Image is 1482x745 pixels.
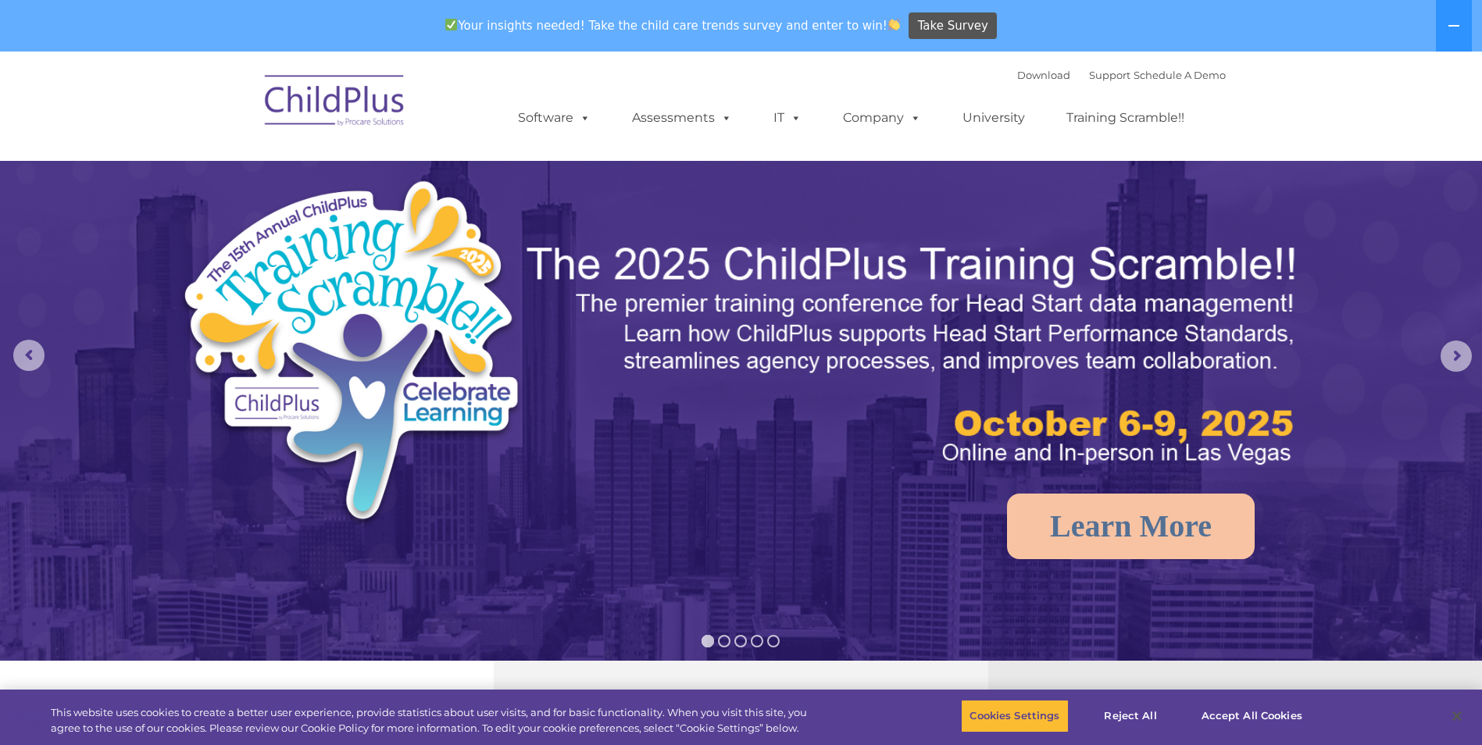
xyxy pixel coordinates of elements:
a: Support [1089,69,1130,81]
img: ChildPlus by Procare Solutions [257,64,413,142]
font: | [1017,69,1226,81]
img: 👏 [888,19,900,30]
a: Take Survey [909,12,997,40]
a: Schedule A Demo [1134,69,1226,81]
a: Software [502,102,606,134]
a: University [947,102,1041,134]
img: ✅ [445,19,457,30]
span: Last name [217,103,265,115]
a: Company [827,102,937,134]
span: Phone number [217,167,284,179]
a: Learn More [1007,494,1255,559]
div: This website uses cookies to create a better user experience, provide statistics about user visit... [51,705,815,736]
a: IT [758,102,817,134]
button: Accept All Cookies [1193,700,1311,733]
a: Download [1017,69,1070,81]
button: Close [1440,699,1474,733]
a: Training Scramble!! [1051,102,1200,134]
a: Assessments [616,102,748,134]
button: Cookies Settings [961,700,1068,733]
button: Reject All [1082,700,1180,733]
span: Take Survey [918,12,988,40]
span: Your insights needed! Take the child care trends survey and enter to win! [439,10,907,41]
